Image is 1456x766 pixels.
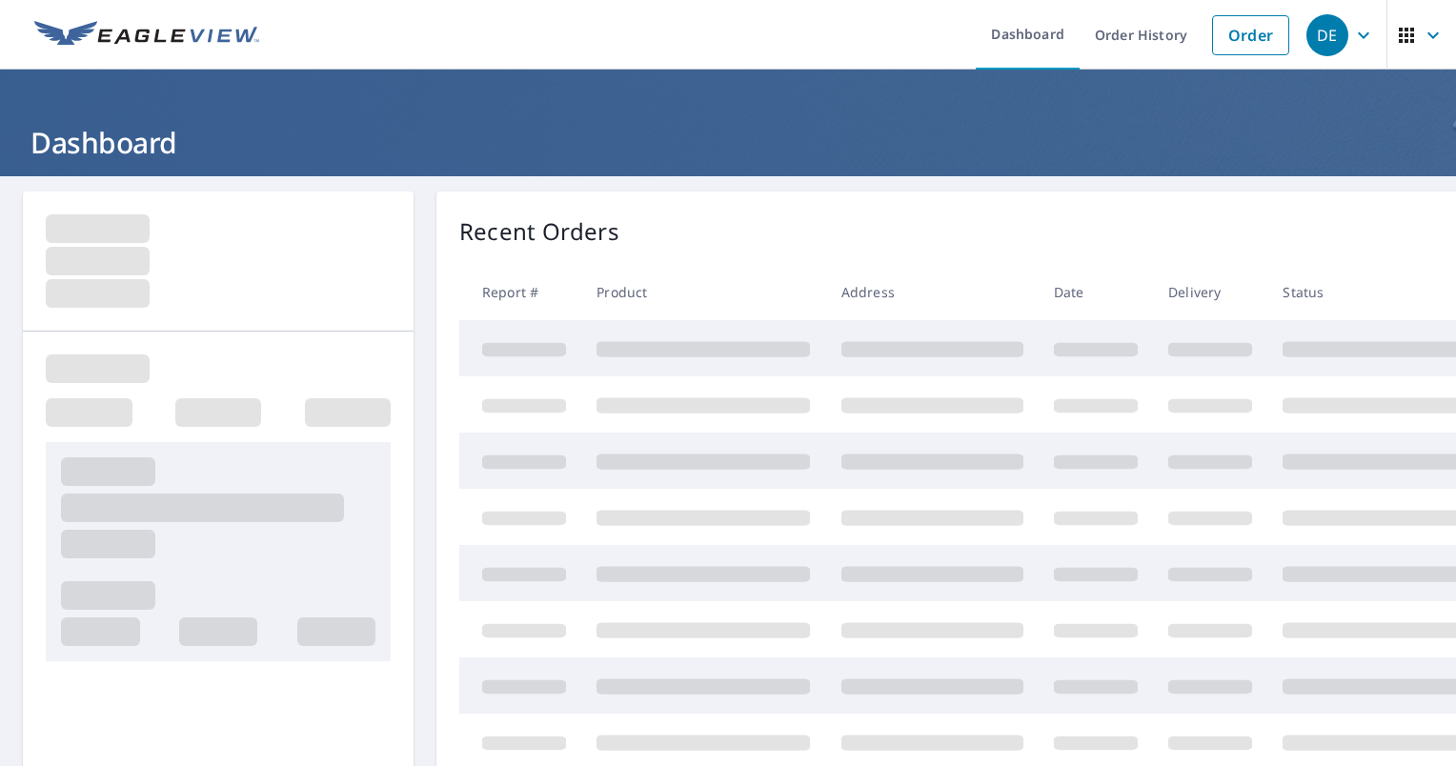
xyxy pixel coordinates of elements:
div: DE [1306,14,1348,56]
th: Date [1039,264,1153,320]
th: Address [826,264,1039,320]
img: EV Logo [34,21,259,50]
th: Delivery [1153,264,1267,320]
p: Recent Orders [459,214,619,249]
h1: Dashboard [23,123,1433,162]
th: Report # [459,264,581,320]
th: Product [581,264,825,320]
a: Order [1212,15,1289,55]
